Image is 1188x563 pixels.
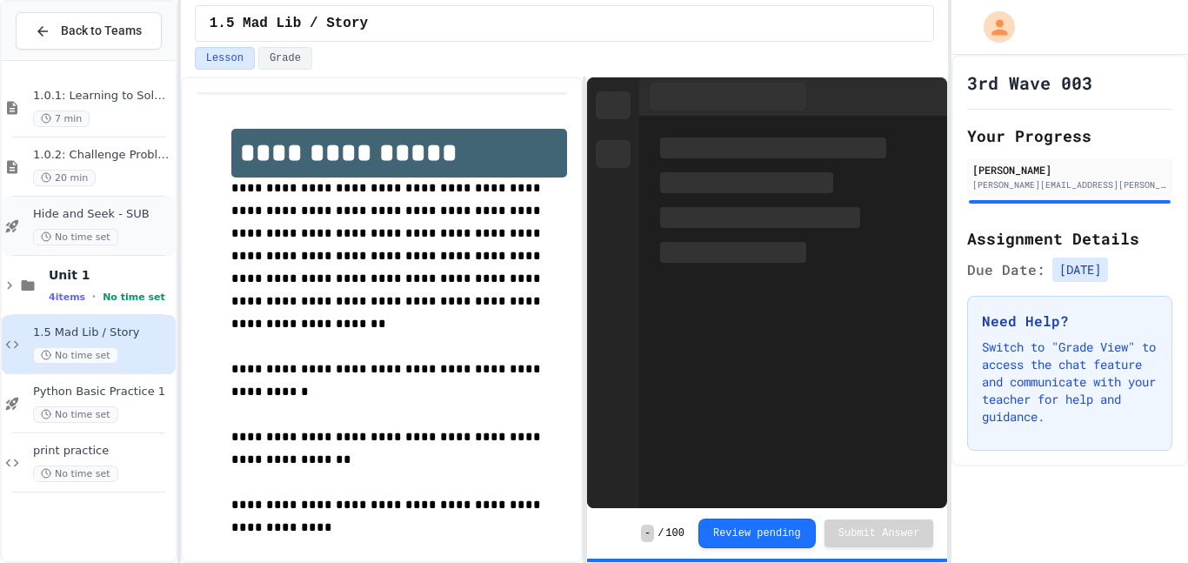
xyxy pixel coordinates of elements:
button: Submit Answer [824,519,934,547]
span: No time set [33,347,118,364]
button: Lesson [195,47,255,70]
span: [DATE] [1052,258,1108,282]
span: Back to Teams [61,22,142,40]
span: / [657,526,664,540]
span: No time set [33,406,118,423]
span: 4 items [49,292,85,303]
div: [PERSON_NAME][EMAIL_ADDRESS][PERSON_NAME][DOMAIN_NAME] [972,178,1167,191]
span: 1.5 Mad Lib / Story [33,325,172,340]
span: 100 [665,526,684,540]
span: 7 min [33,111,90,127]
button: Back to Teams [16,12,162,50]
span: • [92,290,96,304]
div: My Account [965,7,1019,47]
button: Grade [258,47,312,70]
span: No time set [33,229,118,245]
h3: Need Help? [982,311,1158,332]
span: Hide and Seek - SUB [33,207,172,222]
span: 20 min [33,170,96,186]
span: Unit 1 [49,267,172,283]
h1: 3rd Wave 003 [967,70,1092,95]
button: Review pending [698,519,816,548]
h2: Assignment Details [967,226,1172,251]
div: [PERSON_NAME] [972,162,1167,178]
span: 1.0.2: Challenge Problem - The Bridge [33,148,172,163]
span: No time set [103,292,165,303]
span: No time set [33,466,118,482]
span: Submit Answer [838,526,920,540]
span: print practice [33,444,172,459]
p: Switch to "Grade View" to access the chat feature and communicate with your teacher for help and ... [982,338,1158,426]
span: 1.5 Mad Lib / Story [210,13,368,34]
span: - [641,525,654,542]
span: Due Date: [967,259,1045,280]
span: Python Basic Practice 1 [33,385,172,399]
h2: Your Progress [967,124,1172,148]
span: 1.0.1: Learning to Solve Hard Problems [33,89,172,104]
